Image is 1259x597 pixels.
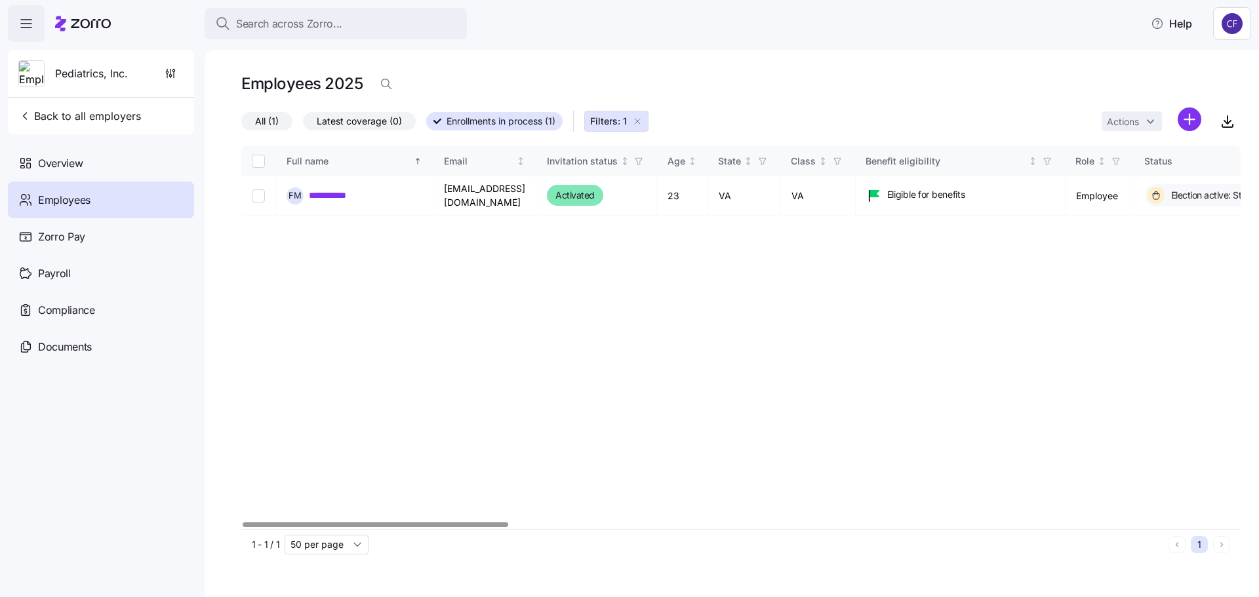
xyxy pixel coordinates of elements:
span: Enrollments in process (1) [447,113,555,130]
svg: add icon [1178,107,1201,131]
span: Payroll [38,265,71,282]
button: Search across Zorro... [205,8,467,39]
th: EmailNot sorted [433,146,536,176]
span: F M [289,191,302,200]
div: Not sorted [516,157,525,166]
button: 1 [1191,536,1208,553]
td: VA [708,176,781,216]
div: Status [1145,154,1241,168]
span: Back to all employers [18,108,141,124]
th: StateNot sorted [708,146,781,176]
th: ClassNot sorted [781,146,856,176]
th: Full nameSorted ascending [276,146,433,176]
a: Employees [8,182,194,218]
input: Select all records [252,155,265,168]
div: Age [668,154,685,168]
td: VA [781,176,856,216]
div: Full name [287,154,411,168]
a: Documents [8,328,194,365]
span: Help [1151,16,1192,31]
div: Not sorted [1097,157,1106,166]
button: Actions [1102,111,1162,131]
span: Documents [38,339,92,355]
button: Filters: 1 [584,111,649,132]
a: Compliance [8,292,194,328]
td: Employee [1066,176,1134,216]
span: Activated [555,187,595,203]
img: Employer logo [19,61,44,87]
div: Invitation status [547,154,618,168]
span: Actions [1107,117,1139,126]
span: Search across Zorro... [236,16,342,32]
button: Previous page [1169,536,1186,553]
span: 1 - 1 / 1 [252,538,279,551]
th: Invitation statusNot sorted [536,146,657,176]
div: Not sorted [620,157,629,166]
span: Overview [38,155,83,172]
th: Benefit eligibilityNot sorted [856,146,1066,176]
td: 23 [657,176,708,216]
span: Compliance [38,302,95,318]
span: Eligible for benefits [887,188,965,201]
div: Not sorted [1028,157,1037,166]
div: Sorted ascending [413,157,422,166]
div: Email [444,154,514,168]
img: 7d4a9558da78dc7654dde66b79f71a2e [1222,13,1243,34]
div: Not sorted [744,157,753,166]
a: Zorro Pay [8,218,194,255]
input: Select record 1 [252,189,265,202]
button: Back to all employers [13,103,146,129]
h1: Employees 2025 [241,73,363,94]
th: RoleNot sorted [1066,146,1134,176]
div: State [719,154,742,168]
div: Not sorted [688,157,697,166]
span: Latest coverage (0) [317,113,402,130]
div: Class [791,154,816,168]
div: Benefit eligibility [866,154,1026,168]
div: Not sorted [818,157,828,166]
span: Employees [38,192,90,208]
button: Next page [1213,536,1230,553]
th: AgeNot sorted [657,146,708,176]
span: All (1) [255,113,279,130]
span: Filters: 1 [590,115,627,128]
button: Help [1140,10,1203,37]
a: Overview [8,145,194,182]
a: Payroll [8,255,194,292]
span: Zorro Pay [38,229,85,245]
td: [EMAIL_ADDRESS][DOMAIN_NAME] [433,176,536,216]
span: Pediatrics, Inc. [55,66,128,82]
div: Role [1076,154,1095,168]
